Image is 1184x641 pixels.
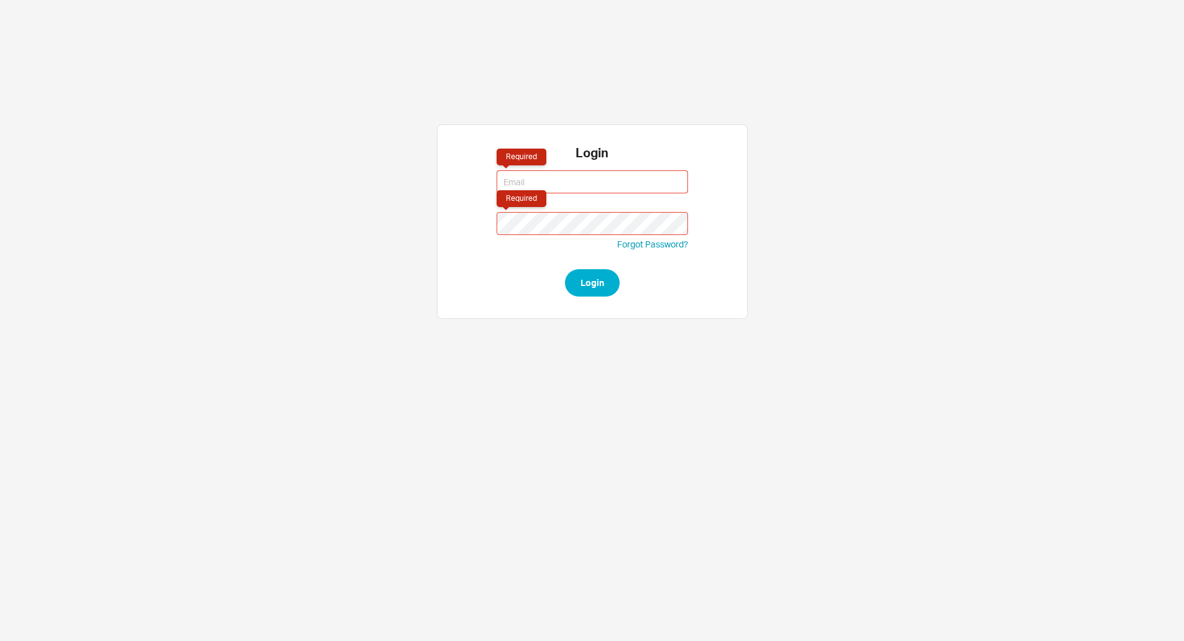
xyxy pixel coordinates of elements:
input: Required [497,212,688,235]
div: Required [497,190,546,207]
a: Forgot Password? [617,239,688,249]
div: Required [497,149,546,165]
button: Login [565,269,620,297]
input: Required [497,170,688,193]
h2: Login [497,147,688,159]
span: Login [581,275,604,290]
